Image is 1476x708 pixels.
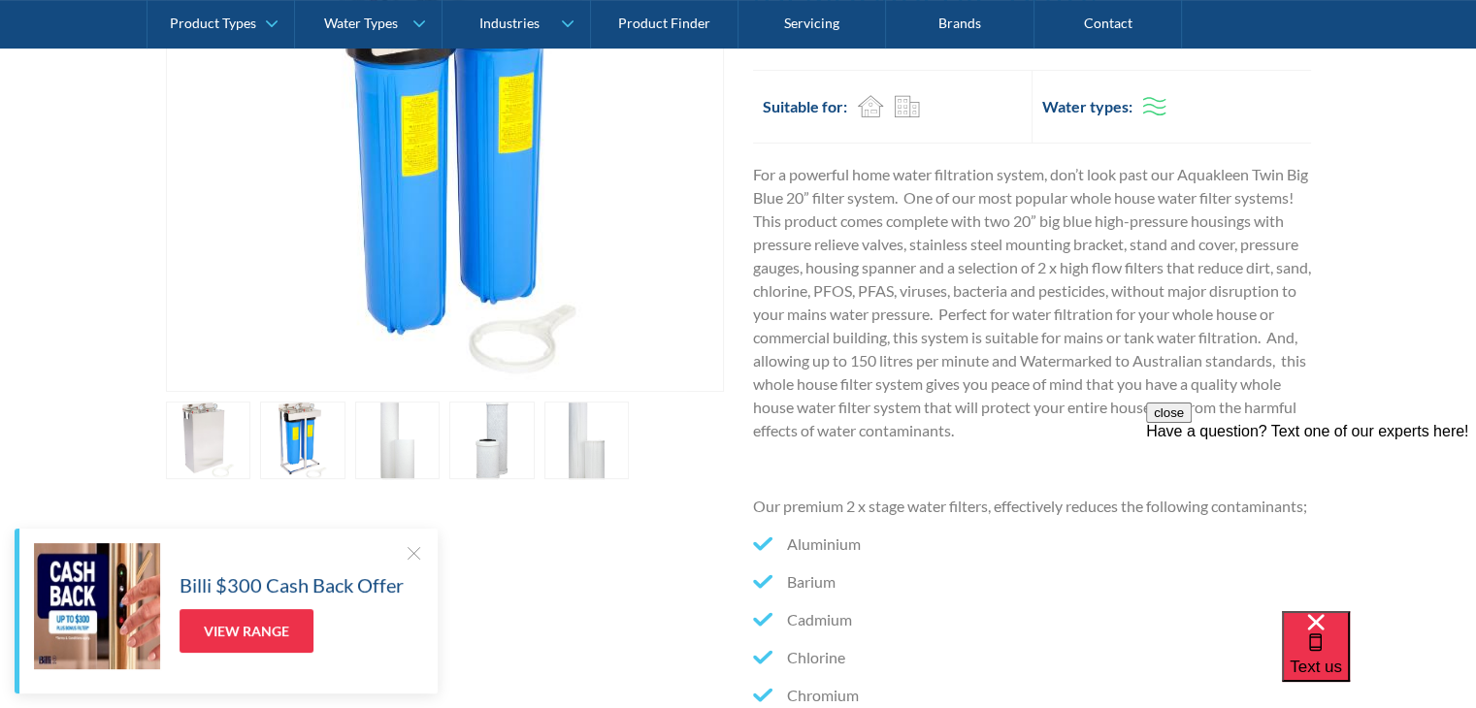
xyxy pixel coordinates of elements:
li: Aluminium [753,532,1311,556]
li: Barium [753,570,1311,594]
h2: Suitable for: [763,95,847,118]
a: open lightbox [260,402,345,479]
h2: Water types: [1042,95,1132,118]
div: Industries [478,16,539,32]
p: For a powerful home water filtration system, don’t look past our Aquakleen Twin Big Blue 20” filt... [753,163,1311,442]
h5: Billi $300 Cash Back Offer [180,570,404,599]
iframe: podium webchat widget prompt [1146,402,1476,635]
a: View Range [180,609,313,653]
a: open lightbox [355,402,441,479]
li: Cadmium [753,608,1311,631]
div: Product Types [170,16,256,32]
li: Chromium [753,684,1311,707]
a: open lightbox [166,402,251,479]
a: open lightbox [449,402,535,479]
iframe: podium webchat widget bubble [1282,611,1476,708]
img: Billi $300 Cash Back Offer [34,543,160,669]
p: Our premium 2 x stage water filters, effectively reduces the following contaminants; [753,495,1311,518]
a: open lightbox [544,402,630,479]
div: Water Types [324,16,398,32]
li: Chlorine [753,646,1311,669]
